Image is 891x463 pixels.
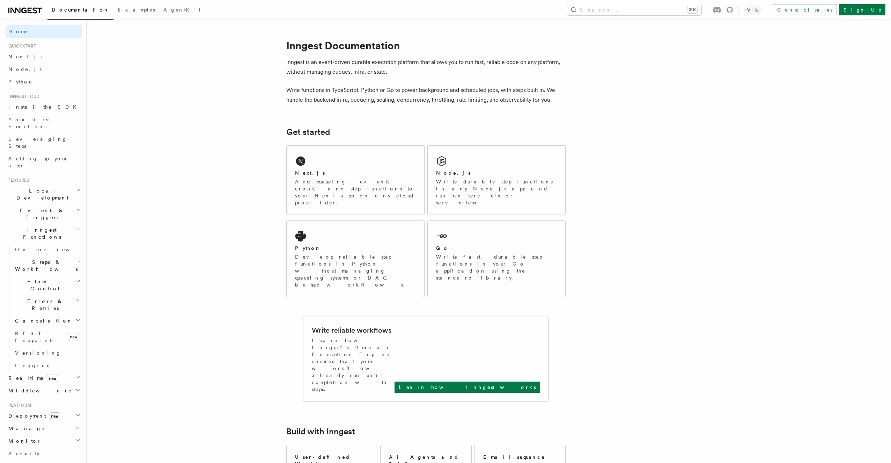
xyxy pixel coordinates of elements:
h2: Python [295,245,321,252]
span: Steps & Workflows [12,259,78,273]
span: Flow Control [12,278,76,292]
span: Deployment [6,412,60,419]
a: PythonDevelop reliable step functions in Python without managing queueing systems or DAG based wo... [286,220,425,297]
span: Events & Triggers [6,207,76,221]
p: Learn how Inngest's Durable Execution Engine ensures that your workflow already run until complet... [312,337,395,393]
span: new [47,375,58,382]
span: Home [8,28,28,35]
div: Inngest Functions [6,243,82,372]
span: Next.js [8,54,42,59]
a: Node.js [6,63,82,75]
span: Setting up your app [8,156,68,168]
p: Add queueing, events, crons, and step functions to your Next app on any cloud provider. [295,178,416,206]
p: Learn how Inngest works [399,384,536,391]
span: Monitor [6,437,41,444]
h2: Next.js [295,169,325,176]
button: Inngest Functions [6,224,82,243]
h2: Email sequence [483,454,545,461]
a: Contact sales [773,4,837,15]
a: Home [6,25,82,38]
a: REST Endpointsnew [12,327,82,347]
span: AgentKit [163,7,200,13]
a: Security [6,447,82,460]
span: Leveraging Steps [8,136,67,149]
kbd: ⌘K [687,6,697,13]
h2: Node.js [436,169,471,176]
button: Manage [6,422,82,435]
a: Build with Inngest [286,427,355,436]
h2: Go [436,245,449,252]
span: Errors & Retries [12,298,76,312]
span: new [68,333,79,341]
button: Events & Triggers [6,204,82,224]
a: Sign Up [839,4,885,15]
button: Deploymentnew [6,410,82,422]
span: Features [6,178,29,183]
button: Middleware [6,384,82,397]
a: Setting up your app [6,152,82,172]
a: Install the SDK [6,101,82,113]
button: Local Development [6,185,82,204]
h1: Inngest Documentation [286,39,566,52]
button: Toggle dark mode [744,6,761,14]
a: Overview [12,243,82,256]
span: Inngest tour [6,94,39,99]
button: Steps & Workflows [12,256,82,275]
button: Flow Control [12,275,82,295]
span: Quick start [6,43,36,49]
button: Cancellation [12,314,82,327]
a: Next.jsAdd queueing, events, crons, and step functions to your Next app on any cloud provider. [286,145,425,215]
span: Cancellation [12,317,73,324]
a: AgentKit [159,2,205,19]
span: Install the SDK [8,104,81,110]
span: Platform [6,403,31,408]
a: Python [6,75,82,88]
p: Develop reliable step functions in Python without managing queueing systems or DAG based workflows. [295,253,416,288]
span: Examples [118,7,155,13]
span: Versioning [15,350,61,356]
a: Your first Functions [6,113,82,133]
a: Node.jsWrite durable step functions in any Node.js app and run on servers or serverless. [427,145,566,215]
button: Realtimenew [6,372,82,384]
a: Logging [12,359,82,372]
a: Leveraging Steps [6,133,82,152]
a: Next.js [6,50,82,63]
a: Learn how Inngest works [395,382,540,393]
span: Python [8,79,34,85]
button: Monitor [6,435,82,447]
span: Node.js [8,66,42,72]
button: Errors & Retries [12,295,82,314]
p: Write durable step functions in any Node.js app and run on servers or serverless. [436,178,557,206]
p: Write functions in TypeScript, Python or Go to power background and scheduled jobs, with steps bu... [286,85,566,105]
span: Documentation [52,7,109,13]
p: Inngest is an event-driven durable execution platform that allows you to run fast, reliable code ... [286,57,566,77]
a: Examples [113,2,159,19]
a: Get started [286,127,330,137]
span: Middleware [6,387,72,394]
a: Documentation [47,2,113,20]
a: GoWrite fast, durable step functions in your Go application using the standard library. [427,220,566,297]
span: Local Development [6,187,76,201]
span: Your first Functions [8,117,50,129]
span: REST Endpoints [15,331,53,343]
span: Logging [15,363,51,368]
span: Realtime [6,375,58,382]
span: new [49,412,60,420]
p: Write fast, durable step functions in your Go application using the standard library. [436,253,557,281]
h2: Write reliable workflows [312,325,391,335]
span: Inngest Functions [6,226,75,240]
span: Manage [6,425,45,432]
span: Security [8,451,39,456]
a: Versioning [12,347,82,359]
span: Overview [15,247,87,252]
button: Search...⌘K [567,4,701,15]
